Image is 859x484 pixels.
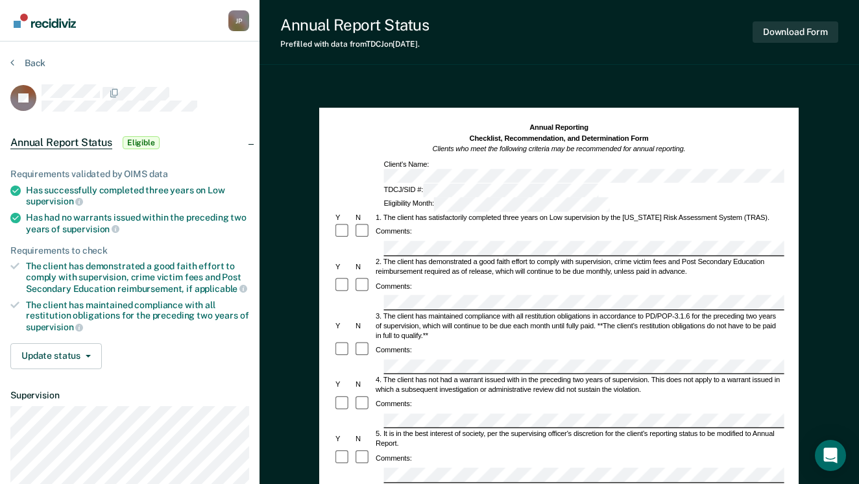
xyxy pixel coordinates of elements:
div: Y [334,213,354,223]
button: Profile dropdown button [228,10,249,31]
button: Back [10,57,45,69]
div: J P [228,10,249,31]
span: supervision [26,196,83,206]
div: Has had no warrants issued within the preceding two years of [26,212,249,234]
div: Y [334,321,354,331]
span: Annual Report Status [10,136,112,149]
strong: Checklist, Recommendation, and Determination Form [470,134,649,142]
div: The client has maintained compliance with all restitution obligations for the preceding two years of [26,300,249,333]
div: Requirements to check [10,245,249,256]
div: Comments: [374,454,413,463]
span: supervision [26,322,83,332]
div: N [354,434,374,444]
div: Y [334,262,354,272]
div: Prefilled with data from TDCJ on [DATE] . [280,40,429,49]
strong: Annual Reporting [530,123,589,131]
em: Clients who meet the following criteria may be recommended for annual reporting. [433,145,686,152]
div: Comments: [374,227,413,237]
div: N [354,380,374,390]
div: TDCJ/SID #: [382,184,600,198]
div: N [354,321,374,331]
div: Comments: [374,345,413,355]
div: 3. The client has maintained compliance with all restitution obligations in accordance to PD/POP-... [374,311,784,341]
div: 2. The client has demonstrated a good faith effort to comply with supervision, crime victim fees ... [374,257,784,276]
button: Download Form [753,21,838,43]
div: N [354,262,374,272]
div: Comments: [374,281,413,291]
div: Annual Report Status [280,16,429,34]
img: Recidiviz [14,14,76,28]
span: applicable [195,284,247,294]
div: Comments: [374,399,413,409]
div: Eligibility Month: [382,198,611,212]
span: Eligible [123,136,160,149]
div: 1. The client has satisfactorily completed three years on Low supervision by the [US_STATE] Risk ... [374,213,784,223]
div: Open Intercom Messenger [815,440,846,471]
dt: Supervision [10,390,249,401]
div: Y [334,380,354,390]
div: 5. It is in the best interest of society, per the supervising officer's discretion for the client... [374,430,784,449]
div: N [354,213,374,223]
div: Y [334,434,354,444]
div: 4. The client has not had a warrant issued with in the preceding two years of supervision. This d... [374,375,784,394]
div: Has successfully completed three years on Low [26,185,249,207]
div: Client's Name: [382,159,799,183]
div: The client has demonstrated a good faith effort to comply with supervision, crime victim fees and... [26,261,249,294]
span: supervision [62,224,119,234]
button: Update status [10,343,102,369]
div: Requirements validated by OIMS data [10,169,249,180]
